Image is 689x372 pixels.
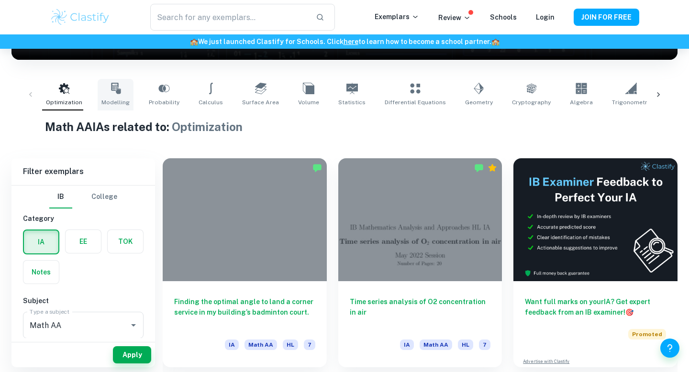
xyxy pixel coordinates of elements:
a: Schools [490,13,517,21]
a: Time series analysis of O2 concentration in airIAMath AAHL7 [338,158,502,367]
button: EE [66,230,101,253]
span: 🏫 [491,38,500,45]
span: Cryptography [512,98,551,107]
span: 🎯 [625,308,633,316]
a: Want full marks on yourIA? Get expert feedback from an IB examiner!PromotedAdvertise with Clastify [513,158,678,367]
span: IA [225,339,239,350]
button: JOIN FOR FREE [574,9,639,26]
button: Notes [23,261,59,284]
span: Math AA [244,339,277,350]
a: Finding the optimal angle to land a corner service in my building’s badminton court.IAMath AAHL7 [163,158,327,367]
p: Exemplars [375,11,419,22]
span: Statistics [338,98,366,107]
span: Calculus [199,98,223,107]
span: 🏫 [190,38,198,45]
img: Marked [474,163,484,173]
img: Marked [312,163,322,173]
span: 7 [479,339,490,350]
span: Differential Equations [385,98,446,107]
h6: Time series analysis of O2 concentration in air [350,296,491,328]
h6: Subject [23,295,144,306]
span: Geometry [465,98,493,107]
button: Open [127,318,140,332]
button: Help and Feedback [660,339,679,358]
span: Optimization [46,98,82,107]
h6: We just launched Clastify for Schools. Click to learn how to become a school partner. [2,36,687,47]
div: Filter type choice [49,186,117,208]
img: Clastify logo [50,8,111,27]
span: HL [283,339,298,350]
span: Promoted [628,329,666,339]
p: Review [438,12,471,23]
span: Probability [149,98,179,107]
a: Login [536,13,555,21]
h1: Math AA IAs related to: [45,118,645,135]
label: Type a subject [30,307,69,316]
button: Apply [113,346,151,363]
button: IB [49,186,72,208]
h6: Want full marks on your IA ? Get expert feedback from an IB examiner! [525,296,666,317]
h6: Filter exemplars [11,158,155,185]
span: Algebra [570,98,593,107]
span: Modelling [101,98,130,107]
h6: Category [23,213,144,224]
span: IA [400,339,414,350]
span: Optimization [172,120,243,133]
span: Surface Area [242,98,279,107]
button: College [91,186,117,208]
a: here [344,38,358,45]
span: Trigonometry [612,98,650,107]
button: TOK [108,230,143,253]
h6: Finding the optimal angle to land a corner service in my building’s badminton court. [174,296,315,328]
a: Advertise with Clastify [523,358,569,365]
span: Volume [298,98,319,107]
span: Math AA [420,339,452,350]
span: 7 [304,339,315,350]
input: Search for any exemplars... [150,4,308,31]
img: Thumbnail [513,158,678,281]
button: IA [24,230,58,253]
span: HL [458,339,473,350]
div: Premium [488,163,497,173]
